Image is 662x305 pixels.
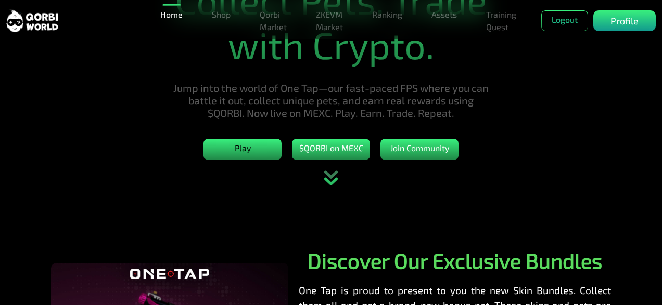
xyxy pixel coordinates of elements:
[156,4,187,25] a: Home
[368,4,406,25] a: Ranking
[427,4,461,25] a: Assets
[208,4,235,25] a: Shop
[541,10,588,31] button: Logout
[292,139,370,160] button: $QORBI on MEXC
[299,248,611,273] h2: Discover Our Exclusive Bundles
[610,14,639,28] p: Profile
[203,139,282,160] button: Play
[312,4,347,37] a: ZKEVM Market
[308,154,354,201] div: animation
[482,4,520,37] a: Training Quest
[6,9,58,33] img: sticky brand-logo
[380,139,459,160] button: Join Community
[172,82,490,119] h5: Jump into the world of One Tap—our fast-paced FPS where you can battle it out, collect unique pet...
[256,4,291,37] a: Qorbi Market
